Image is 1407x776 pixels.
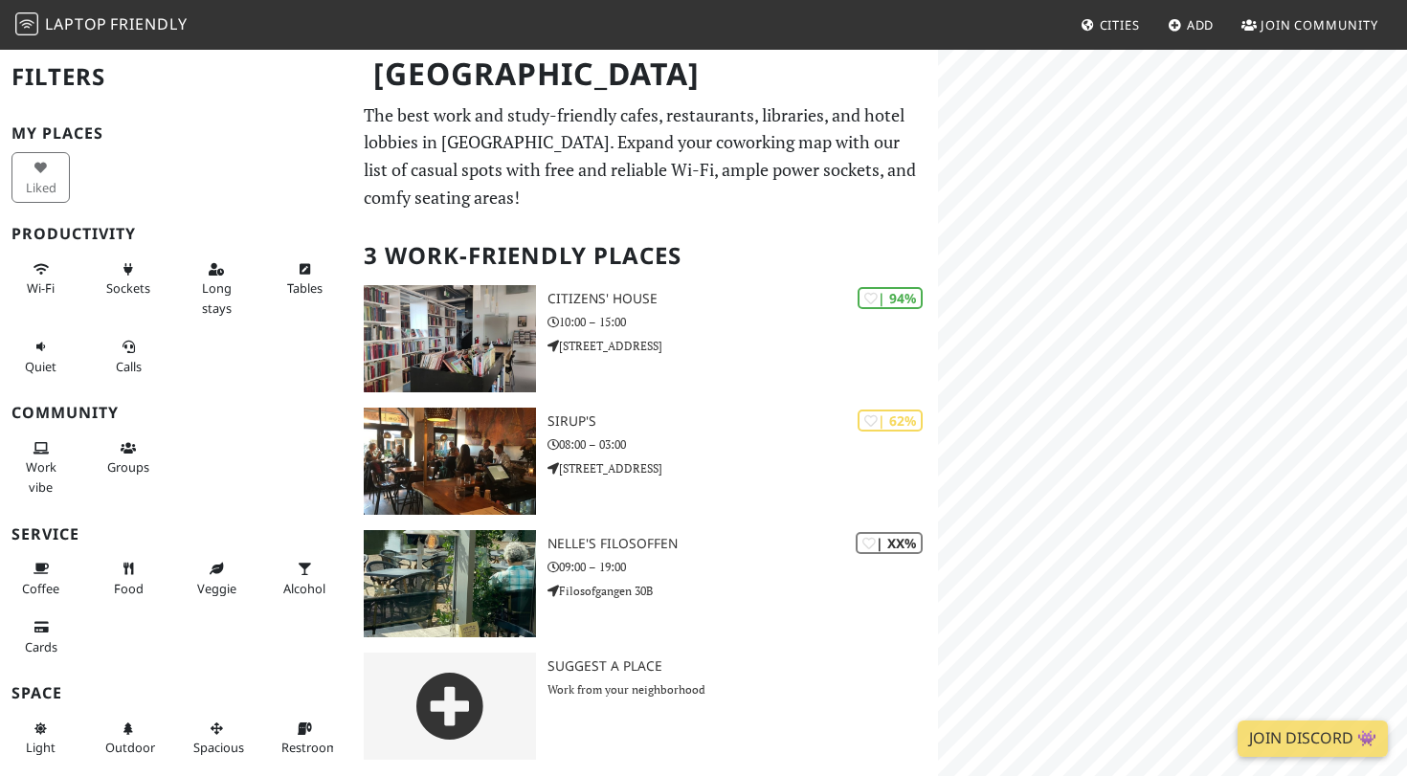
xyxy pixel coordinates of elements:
span: Cities [1100,16,1140,33]
h3: Citizens' House [547,291,938,307]
button: Quiet [11,331,70,382]
button: Tables [276,254,334,304]
p: [STREET_ADDRESS] [547,337,938,355]
h3: Service [11,525,341,543]
a: SIRUP's | 62% SIRUP's 08:00 – 03:00 [STREET_ADDRESS] [352,408,939,515]
a: LaptopFriendly LaptopFriendly [15,9,188,42]
span: Natural light [26,739,56,756]
button: Veggie [188,553,246,604]
a: Join Community [1234,8,1386,42]
span: Alcohol [283,580,325,597]
span: Spacious [193,739,244,756]
span: Coffee [22,580,59,597]
div: | 94% [858,287,923,309]
button: Sockets [100,254,158,304]
div: | XX% [856,532,923,554]
span: Food [114,580,144,597]
h3: Space [11,684,341,702]
p: 08:00 – 03:00 [547,435,938,454]
button: Calls [100,331,158,382]
button: Coffee [11,553,70,604]
a: Nelle's Filosoffen | XX% Nelle's Filosoffen 09:00 – 19:00 Filosofgangen 30B [352,530,939,637]
p: [STREET_ADDRESS] [547,459,938,477]
h3: Nelle's Filosoffen [547,536,938,552]
button: Spacious [188,713,246,764]
p: The best work and study-friendly cafes, restaurants, libraries, and hotel lobbies in [GEOGRAPHIC_... [364,101,927,211]
img: Nelle's Filosoffen [364,530,536,637]
img: LaptopFriendly [15,12,38,35]
span: People working [26,458,56,495]
button: Alcohol [276,553,334,604]
a: Suggest a Place Work from your neighborhood [352,653,939,760]
button: Restroom [276,713,334,764]
span: Join Community [1261,16,1378,33]
button: Work vibe [11,432,70,502]
img: SIRUP's [364,408,536,515]
span: Veggie [197,580,236,597]
span: Group tables [107,458,149,476]
span: Outdoor area [105,739,155,756]
p: Filosofgangen 30B [547,582,938,600]
span: Restroom [281,739,338,756]
h2: Filters [11,48,341,106]
h3: My Places [11,124,341,143]
button: Outdoor [100,713,158,764]
button: Groups [100,432,158,483]
span: Stable Wi-Fi [27,279,55,297]
a: Join Discord 👾 [1238,721,1388,757]
span: Power sockets [106,279,150,297]
a: Citizens' House | 94% Citizens' House 10:00 – 15:00 [STREET_ADDRESS] [352,285,939,392]
span: Add [1187,16,1215,33]
span: Credit cards [25,638,57,655]
button: Food [100,553,158,604]
h2: 3 Work-Friendly Places [364,227,927,285]
h1: [GEOGRAPHIC_DATA] [358,48,935,100]
img: gray-place-d2bdb4477600e061c01bd816cc0f2ef0cfcb1ca9e3ad78868dd16fb2af073a21.png [364,653,536,760]
button: Light [11,713,70,764]
span: Quiet [25,358,56,375]
button: Long stays [188,254,246,323]
span: Video/audio calls [116,358,142,375]
a: Cities [1073,8,1148,42]
div: | 62% [858,410,923,432]
span: Work-friendly tables [287,279,323,297]
p: Work from your neighborhood [547,680,938,698]
h3: Productivity [11,225,341,243]
p: 10:00 – 15:00 [547,313,938,331]
span: Friendly [110,13,187,34]
h3: Suggest a Place [547,658,938,675]
span: Long stays [202,279,232,316]
img: Citizens' House [364,285,536,392]
button: Wi-Fi [11,254,70,304]
a: Add [1160,8,1222,42]
h3: Community [11,404,341,422]
p: 09:00 – 19:00 [547,558,938,576]
button: Cards [11,611,70,662]
h3: SIRUP's [547,413,938,430]
span: Laptop [45,13,107,34]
